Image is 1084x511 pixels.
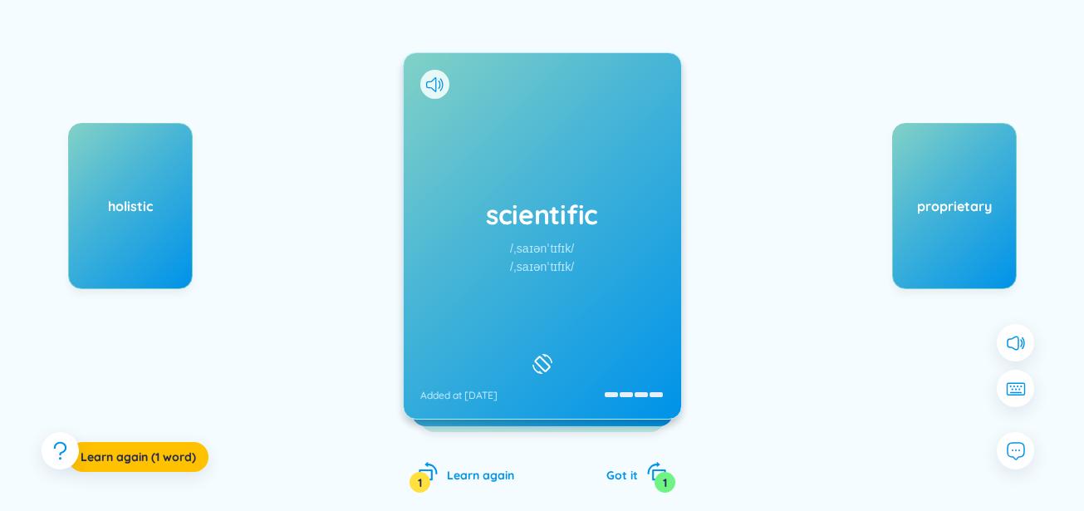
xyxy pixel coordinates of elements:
div: proprietary [893,197,1016,215]
button: question [42,432,79,469]
span: Learn again [447,468,514,483]
div: /ˌsaɪənˈtɪfɪk/ [510,258,574,276]
span: rotate-left [418,461,439,482]
div: Added at [DATE] [420,389,498,402]
span: Got it [606,468,638,483]
h1: scientific [420,196,665,233]
button: Learn again (1 word) [68,442,208,472]
div: 1 [410,472,430,493]
span: rotate-right [646,461,667,482]
div: holistic [69,197,192,215]
div: /ˌsaɪənˈtɪfɪk/ [510,239,574,258]
span: question [50,440,71,461]
span: Learn again (1 word) [81,449,196,465]
div: 1 [655,472,675,493]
